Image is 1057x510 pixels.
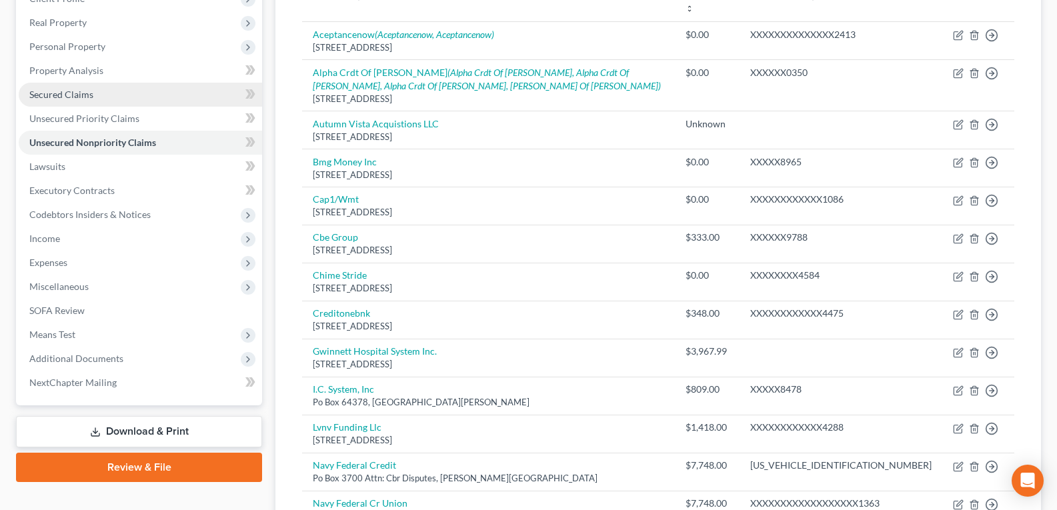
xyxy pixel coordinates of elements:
span: Executory Contracts [29,185,115,196]
a: Alpha Crdt Of [PERSON_NAME](Alpha Crdt Of [PERSON_NAME], Alpha Crdt Of [PERSON_NAME], Alpha Crdt ... [313,67,661,91]
div: [STREET_ADDRESS] [313,244,664,257]
a: Lvnv Funding Llc [313,421,381,433]
div: [STREET_ADDRESS] [313,206,664,219]
div: Unknown [686,117,729,131]
div: XXXXXXXXXXXXXX2413 [750,28,932,41]
a: I.C. System, Inc [313,383,374,395]
div: XXXXXX0350 [750,66,932,79]
span: Lawsuits [29,161,65,172]
i: (Alpha Crdt Of [PERSON_NAME], Alpha Crdt Of [PERSON_NAME], Alpha Crdt Of [PERSON_NAME], [PERSON_N... [313,67,661,91]
span: Income [29,233,60,244]
div: XXXXX8478 [750,383,932,396]
div: Open Intercom Messenger [1012,465,1044,497]
div: $0.00 [686,269,729,282]
a: SOFA Review [19,299,262,323]
i: unfold_more [686,5,694,13]
a: Gwinnett Hospital System Inc. [313,345,437,357]
a: Cbe Group [313,231,358,243]
div: $7,748.00 [686,497,729,510]
span: Property Analysis [29,65,103,76]
a: Navy Federal Cr Union [313,497,407,509]
span: Expenses [29,257,67,268]
span: Miscellaneous [29,281,89,292]
div: $348.00 [686,307,729,320]
div: [US_VEHICLE_IDENTIFICATION_NUMBER] [750,459,932,472]
div: [STREET_ADDRESS] [313,169,664,181]
span: Codebtors Insiders & Notices [29,209,151,220]
span: Secured Claims [29,89,93,100]
div: [STREET_ADDRESS] [313,93,664,105]
div: $0.00 [686,193,729,206]
div: XXXXXXXXXXXXXXXXXX1363 [750,497,932,510]
div: $1,418.00 [686,421,729,434]
div: [STREET_ADDRESS] [313,282,664,295]
div: [STREET_ADDRESS] [313,434,664,447]
div: $0.00 [686,155,729,169]
a: NextChapter Mailing [19,371,262,395]
a: Lawsuits [19,155,262,179]
span: SOFA Review [29,305,85,316]
div: [STREET_ADDRESS] [313,131,664,143]
a: Secured Claims [19,83,262,107]
span: Personal Property [29,41,105,52]
a: Bmg Money Inc [313,156,377,167]
div: XXXXXX9788 [750,231,932,244]
a: Creditonebnk [313,307,370,319]
div: XXXXXXXXXXXX1086 [750,193,932,206]
a: Autumn Vista Acquistions LLC [313,118,439,129]
span: Unsecured Priority Claims [29,113,139,124]
a: Cap1/Wmt [313,193,359,205]
div: XXXXXXXXXXXX4475 [750,307,932,320]
div: Po Box 64378, [GEOGRAPHIC_DATA][PERSON_NAME] [313,396,664,409]
div: $0.00 [686,28,729,41]
div: $7,748.00 [686,459,729,472]
a: Review & File [16,453,262,482]
div: $333.00 [686,231,729,244]
span: NextChapter Mailing [29,377,117,388]
div: $0.00 [686,66,729,79]
div: XXXXX8965 [750,155,932,169]
a: Unsecured Nonpriority Claims [19,131,262,155]
a: Navy Federal Credit [313,459,396,471]
div: Po Box 3700 Attn: Cbr Disputes, [PERSON_NAME][GEOGRAPHIC_DATA] [313,472,664,485]
span: Real Property [29,17,87,28]
div: [STREET_ADDRESS] [313,358,664,371]
span: Additional Documents [29,353,123,364]
a: Chime Stride [313,269,367,281]
div: XXXXXXXXXXXX4288 [750,421,932,434]
a: Aceptancenow(Aceptancenow, Aceptancenow) [313,29,494,40]
span: Means Test [29,329,75,340]
a: Download & Print [16,416,262,447]
div: XXXXXXXX4584 [750,269,932,282]
a: Property Analysis [19,59,262,83]
div: $809.00 [686,383,729,396]
div: [STREET_ADDRESS] [313,320,664,333]
div: [STREET_ADDRESS] [313,41,664,54]
i: (Aceptancenow, Aceptancenow) [375,29,494,40]
div: $3,967.99 [686,345,729,358]
a: Executory Contracts [19,179,262,203]
a: Unsecured Priority Claims [19,107,262,131]
span: Unsecured Nonpriority Claims [29,137,156,148]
